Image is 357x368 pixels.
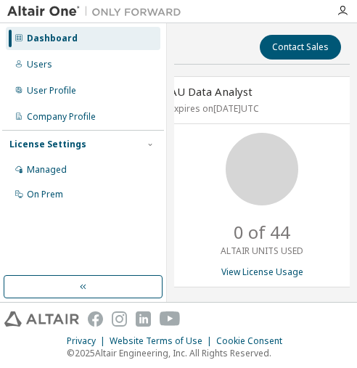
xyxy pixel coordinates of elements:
div: Privacy [67,335,110,347]
div: Dashboard [27,33,78,44]
div: Website Terms of Use [110,335,216,347]
img: facebook.svg [88,311,103,327]
p: ALTAIR UNITS USED [221,245,303,257]
p: Expires on [DATE] UTC [170,102,350,115]
img: altair_logo.svg [4,311,79,327]
div: License Settings [9,139,86,150]
div: User Profile [27,85,76,97]
img: instagram.svg [112,311,127,327]
button: Contact Sales [260,35,341,60]
img: youtube.svg [160,311,181,327]
img: linkedin.svg [136,311,151,327]
p: © 2025 Altair Engineering, Inc. All Rights Reserved. [67,347,291,359]
div: Cookie Consent [216,335,291,347]
div: Users [27,59,52,70]
div: Managed [27,164,67,176]
div: On Prem [27,189,63,200]
div: Company Profile [27,111,96,123]
img: Altair One [7,4,189,19]
p: 0 of 44 [234,220,290,245]
span: AU Data Analyst [170,84,253,99]
a: View License Usage [221,266,303,278]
